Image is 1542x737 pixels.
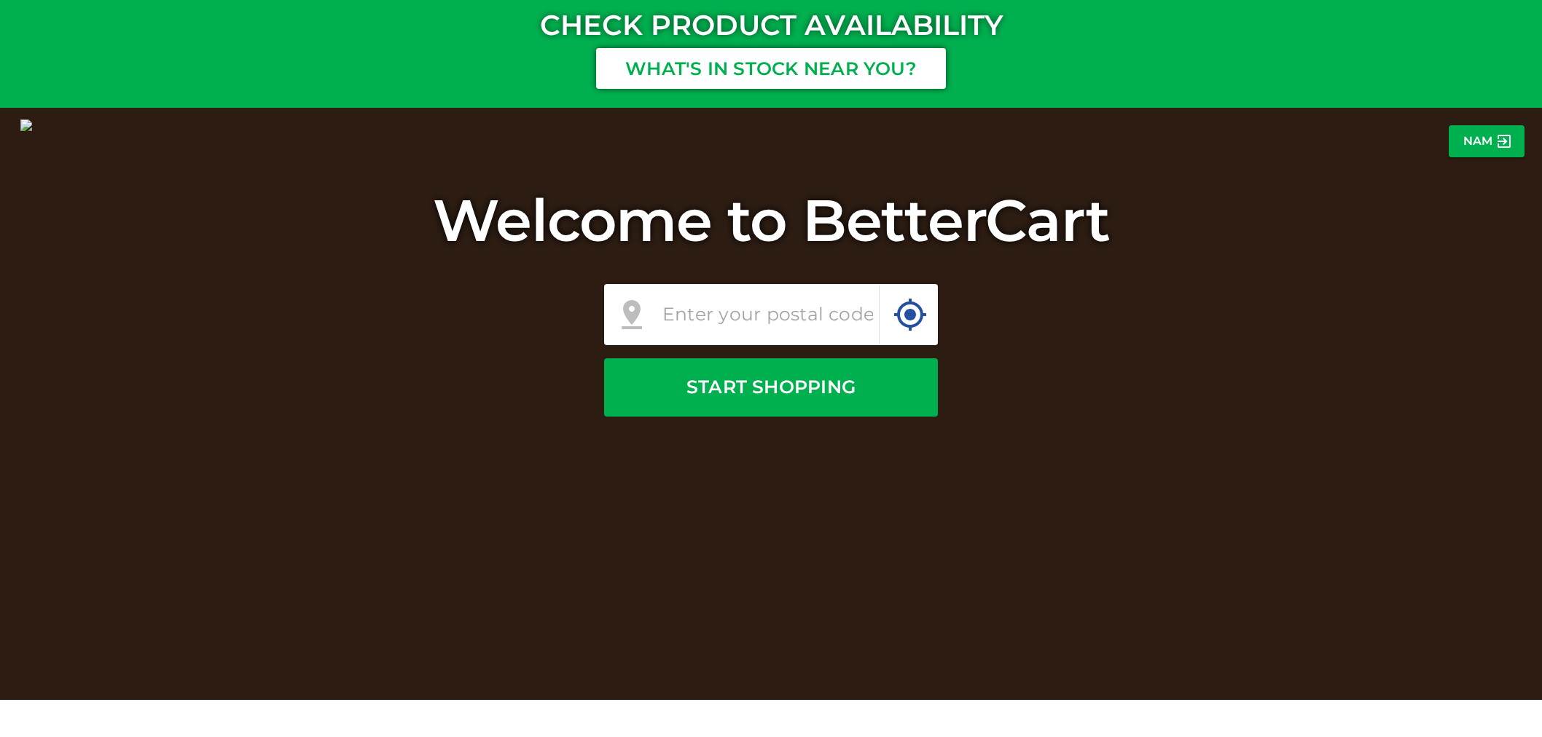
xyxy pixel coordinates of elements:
input: Enter your postal code [662,299,873,330]
button: locate [885,290,935,339]
p: Start shopping [686,374,856,401]
h5: CHECK PRODUCT AVAILABILITY [540,7,1003,47]
button: Start shopping [604,358,938,417]
button: What's in stock near you? [596,48,946,89]
p: Nam [1463,133,1492,150]
img: bettercart-logo-white-no-tag.png [9,108,44,175]
button: Nam [1449,125,1525,157]
h1: Welcome to BetterCart [12,186,1530,254]
p: What's in stock near you? [625,55,917,83]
